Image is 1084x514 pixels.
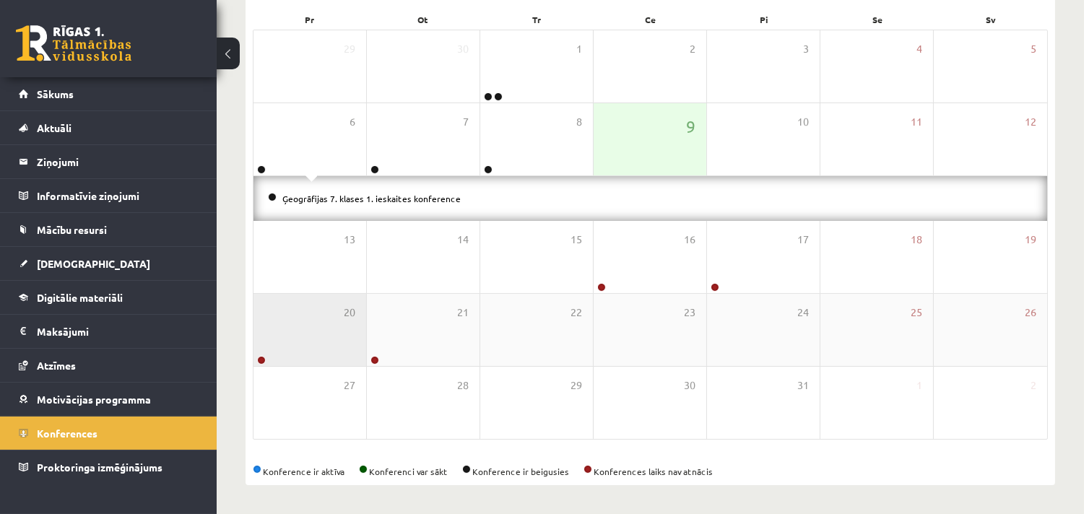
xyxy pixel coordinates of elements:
[344,232,355,248] span: 13
[344,41,355,57] span: 29
[19,145,199,178] a: Ziņojumi
[344,305,355,321] span: 20
[37,223,107,236] span: Mācību resursi
[1025,114,1036,130] span: 12
[344,378,355,393] span: 27
[19,417,199,450] a: Konferences
[1025,232,1036,248] span: 19
[37,427,97,440] span: Konferences
[19,111,199,144] a: Aktuāli
[684,305,695,321] span: 23
[37,257,150,270] span: [DEMOGRAPHIC_DATA]
[253,9,366,30] div: Pr
[457,305,469,321] span: 21
[594,9,707,30] div: Ce
[457,41,469,57] span: 30
[457,232,469,248] span: 14
[19,315,199,348] a: Maksājumi
[16,25,131,61] a: Rīgas 1. Tālmācības vidusskola
[19,213,199,246] a: Mācību resursi
[707,9,820,30] div: Pi
[911,305,922,321] span: 25
[1031,41,1036,57] span: 5
[576,41,582,57] span: 1
[916,41,922,57] span: 4
[37,461,162,474] span: Proktoringa izmēģinājums
[37,291,123,304] span: Digitālie materiāli
[463,114,469,130] span: 7
[37,359,76,372] span: Atzīmes
[797,305,809,321] span: 24
[37,315,199,348] legend: Maksājumi
[19,281,199,314] a: Digitālie materiāli
[350,114,355,130] span: 6
[19,383,199,416] a: Motivācijas programma
[797,232,809,248] span: 17
[457,378,469,393] span: 28
[282,193,461,204] a: Ģeogrāfijas 7. klases 1. ieskaites konference
[571,232,582,248] span: 15
[916,378,922,393] span: 1
[797,114,809,130] span: 10
[911,232,922,248] span: 18
[19,179,199,212] a: Informatīvie ziņojumi
[37,121,71,134] span: Aktuāli
[37,145,199,178] legend: Ziņojumi
[690,41,695,57] span: 2
[1025,305,1036,321] span: 26
[37,179,199,212] legend: Informatīvie ziņojumi
[571,305,582,321] span: 22
[480,9,594,30] div: Tr
[253,465,1048,478] div: Konference ir aktīva Konferenci var sākt Konference ir beigusies Konferences laiks nav atnācis
[19,349,199,382] a: Atzīmes
[684,378,695,393] span: 30
[19,77,199,110] a: Sākums
[820,9,934,30] div: Se
[19,247,199,280] a: [DEMOGRAPHIC_DATA]
[1031,378,1036,393] span: 2
[797,378,809,393] span: 31
[571,378,582,393] span: 29
[686,114,695,139] span: 9
[37,87,74,100] span: Sākums
[19,450,199,484] a: Proktoringa izmēģinājums
[935,9,1048,30] div: Sv
[911,114,922,130] span: 11
[37,393,151,406] span: Motivācijas programma
[576,114,582,130] span: 8
[803,41,809,57] span: 3
[366,9,480,30] div: Ot
[684,232,695,248] span: 16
